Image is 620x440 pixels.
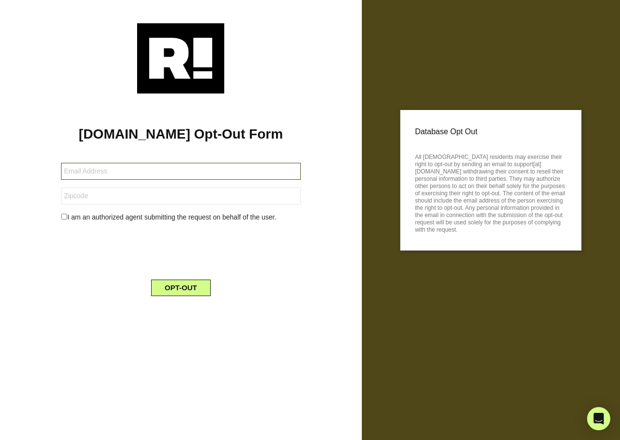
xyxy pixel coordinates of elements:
iframe: reCAPTCHA [107,230,254,268]
p: All [DEMOGRAPHIC_DATA] residents may exercise their right to opt-out by sending an email to suppo... [415,151,567,234]
p: Database Opt Out [415,125,567,139]
div: I am an authorized agent submitting the request on behalf of the user. [54,212,308,222]
div: Open Intercom Messenger [587,407,610,430]
button: OPT-OUT [151,280,211,296]
img: Retention.com [137,23,224,94]
input: Zipcode [61,188,300,204]
h1: [DOMAIN_NAME] Opt-Out Form [15,126,347,142]
input: Email Address [61,163,300,180]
